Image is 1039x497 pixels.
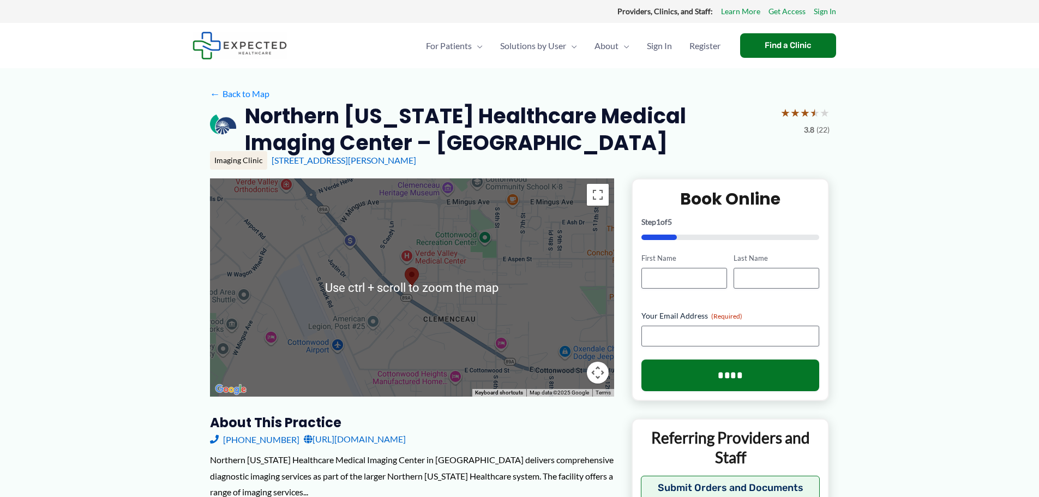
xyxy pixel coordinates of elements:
[426,27,472,65] span: For Patients
[780,103,790,123] span: ★
[711,312,742,320] span: (Required)
[668,217,672,226] span: 5
[475,389,523,397] button: Keyboard shortcuts
[272,155,416,165] a: [STREET_ADDRESS][PERSON_NAME]
[417,27,491,65] a: For PatientsMenu Toggle
[681,27,729,65] a: Register
[641,253,727,264] label: First Name
[245,103,771,157] h2: Northern [US_STATE] Healthcare Medical Imaging Center – [GEOGRAPHIC_DATA]
[210,151,267,170] div: Imaging Clinic
[594,27,618,65] span: About
[810,103,820,123] span: ★
[213,382,249,397] a: Open this area in Google Maps (opens a new window)
[530,390,589,396] span: Map data ©2025 Google
[618,27,629,65] span: Menu Toggle
[587,362,609,384] button: Map camera controls
[647,27,672,65] span: Sign In
[210,88,220,99] span: ←
[638,27,681,65] a: Sign In
[210,414,614,431] h3: About this practice
[213,382,249,397] img: Google
[417,27,729,65] nav: Primary Site Navigation
[804,123,814,137] span: 3.8
[193,32,287,59] img: Expected Healthcare Logo - side, dark font, small
[820,103,830,123] span: ★
[734,253,819,264] label: Last Name
[491,27,586,65] a: Solutions by UserMenu Toggle
[304,431,406,447] a: [URL][DOMAIN_NAME]
[500,27,566,65] span: Solutions by User
[617,7,713,16] strong: Providers, Clinics, and Staff:
[641,188,820,209] h2: Book Online
[641,218,820,226] p: Step of
[816,123,830,137] span: (22)
[472,27,483,65] span: Menu Toggle
[210,86,269,102] a: ←Back to Map
[587,184,609,206] button: Toggle fullscreen view
[689,27,720,65] span: Register
[656,217,660,226] span: 1
[641,310,820,321] label: Your Email Address
[790,103,800,123] span: ★
[740,33,836,58] a: Find a Clinic
[210,431,299,447] a: [PHONE_NUMBER]
[721,4,760,19] a: Learn More
[641,428,820,468] p: Referring Providers and Staff
[814,4,836,19] a: Sign In
[768,4,806,19] a: Get Access
[800,103,810,123] span: ★
[566,27,577,65] span: Menu Toggle
[586,27,638,65] a: AboutMenu Toggle
[596,390,611,396] a: Terms (opens in new tab)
